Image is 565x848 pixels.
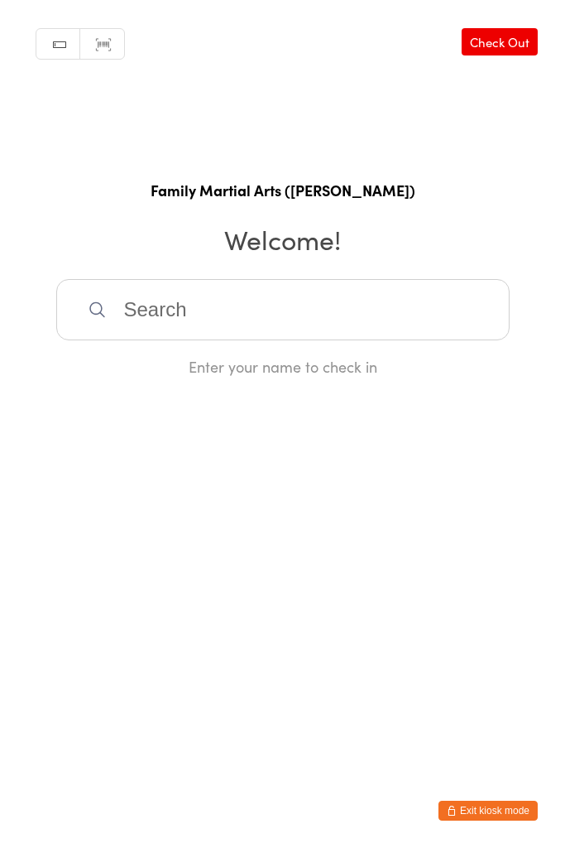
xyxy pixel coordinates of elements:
div: Enter your name to check in [56,356,510,377]
h2: Welcome! [17,220,548,258]
button: Exit kiosk mode [438,801,538,821]
input: Search [56,279,510,340]
a: Check Out [462,28,538,55]
h1: Family Martial Arts ([PERSON_NAME]) [17,180,548,200]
